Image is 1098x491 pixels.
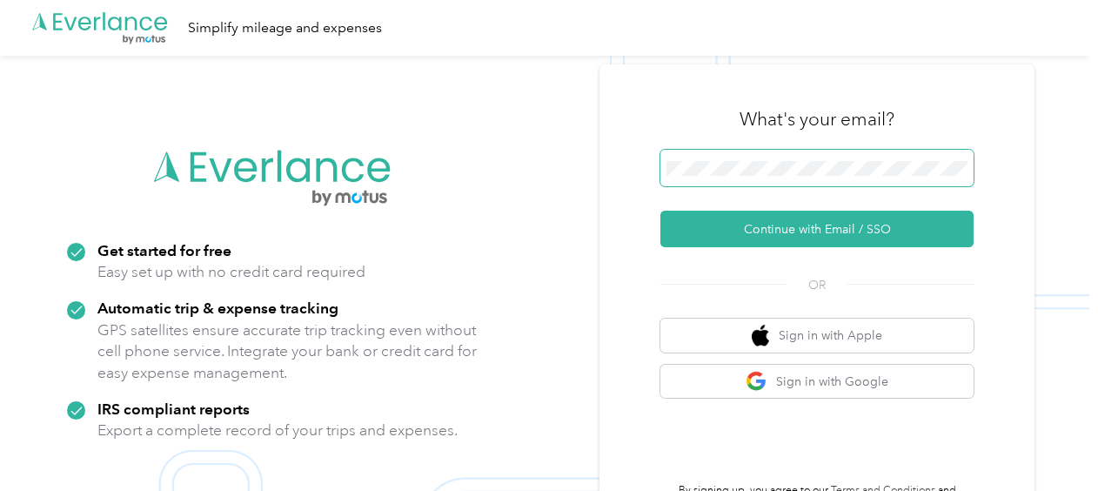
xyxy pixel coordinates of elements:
p: Easy set up with no credit card required [97,261,365,283]
span: OR [787,276,847,294]
button: apple logoSign in with Apple [660,319,974,353]
button: Continue with Email / SSO [660,211,974,247]
button: google logoSign in with Google [660,365,974,399]
img: apple logo [752,325,769,346]
p: GPS satellites ensure accurate trip tracking even without cell phone service. Integrate your bank... [97,319,478,384]
h3: What's your email? [740,107,894,131]
strong: Get started for free [97,241,231,259]
div: Simplify mileage and expenses [188,17,382,39]
strong: Automatic trip & expense tracking [97,299,338,317]
strong: IRS compliant reports [97,400,250,418]
img: google logo [746,371,767,393]
p: Export a complete record of your trips and expenses. [97,420,458,441]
